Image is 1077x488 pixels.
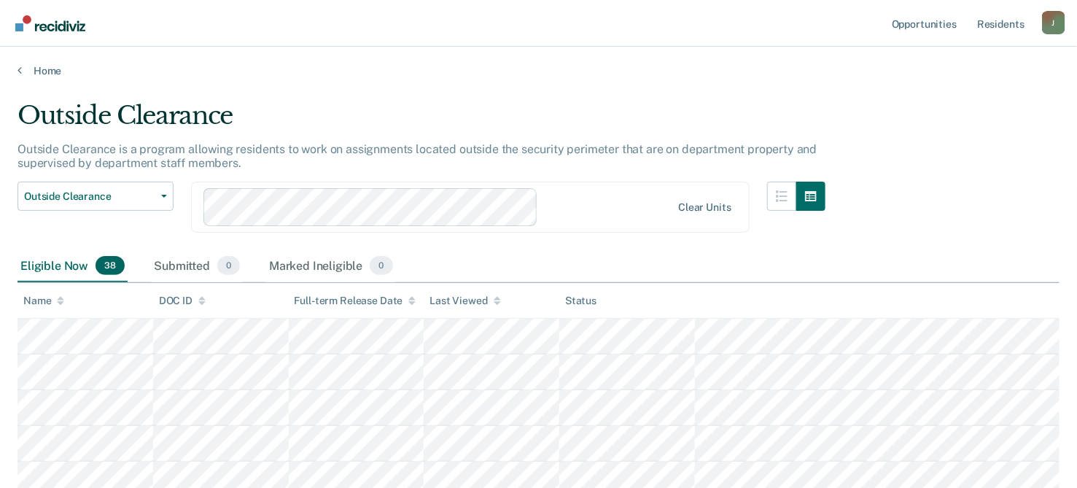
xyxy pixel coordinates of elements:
button: Outside Clearance [18,182,174,211]
div: Status [565,295,596,307]
div: Eligible Now38 [18,250,128,282]
div: Outside Clearance [18,101,825,142]
div: Submitted0 [151,250,243,282]
div: Clear units [678,201,731,214]
span: 0 [370,256,392,275]
span: Outside Clearance [24,190,155,203]
div: Marked Ineligible0 [266,250,396,282]
div: Last Viewed [429,295,500,307]
div: Name [23,295,64,307]
button: Profile dropdown button [1042,11,1065,34]
div: DOC ID [159,295,206,307]
p: Outside Clearance is a program allowing residents to work on assignments located outside the secu... [18,142,817,170]
div: Full-term Release Date [295,295,416,307]
a: Home [18,64,1059,77]
div: J [1042,11,1065,34]
span: 0 [217,256,240,275]
img: Recidiviz [15,15,85,31]
span: 38 [96,256,125,275]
